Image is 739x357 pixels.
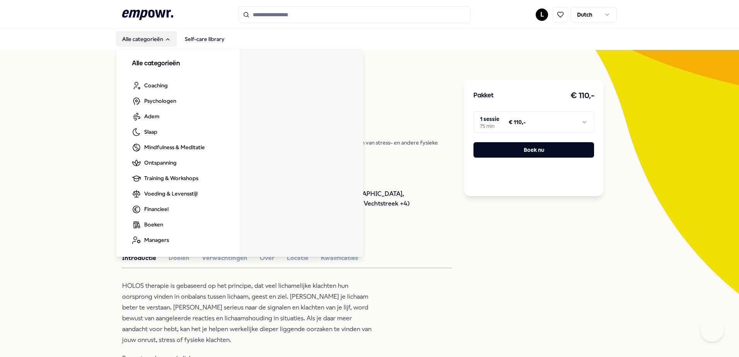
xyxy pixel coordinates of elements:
a: Ontspanning [126,155,183,171]
span: Mindfulness & Meditatie [144,143,205,151]
h3: Pakket [473,91,494,101]
span: Managers [144,236,169,244]
a: Voeding & Levensstijl [126,186,204,202]
a: Slaap [126,124,163,140]
button: Alle categorieën [116,31,177,47]
div: Alle categorieën [116,49,364,257]
input: Search for products, categories or subcategories [238,6,470,23]
a: Managers [126,233,175,248]
span: Voeding & Levensstijl [144,189,198,198]
a: Adem [126,109,165,124]
button: Kwalificaties [321,253,358,263]
button: Over [260,253,274,263]
nav: Main [116,31,231,47]
span: Boeken [144,220,163,229]
a: Financieel [126,202,175,217]
span: Training & Workshops [144,174,198,182]
a: Training & Workshops [126,171,204,186]
a: Coaching [126,78,174,93]
span: Financieel [144,205,169,213]
h3: € 110,- [570,90,594,102]
a: Psychologen [126,93,182,109]
a: Boeken [126,217,169,233]
span: Coaching [144,81,168,90]
h3: Alle categorieën [132,59,225,69]
span: Ontspanning [144,158,177,167]
button: Introductie [122,253,156,263]
button: Doelen [169,253,189,263]
iframe: Help Scout Beacon - Open [700,318,724,342]
button: Verwachtingen [202,253,247,263]
span: Slaap [144,127,157,136]
a: Mindfulness & Meditatie [126,140,211,155]
a: Self-care library [179,31,231,47]
button: L [536,8,548,21]
button: Boek nu [473,142,594,158]
span: Psychologen [144,97,176,105]
p: HOLOS therapie is gebaseerd op het principe, dat veel lichamelijke klachten hun oorsprong vinden ... [122,280,373,345]
button: Locatie [287,253,308,263]
span: Adem [144,112,159,121]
